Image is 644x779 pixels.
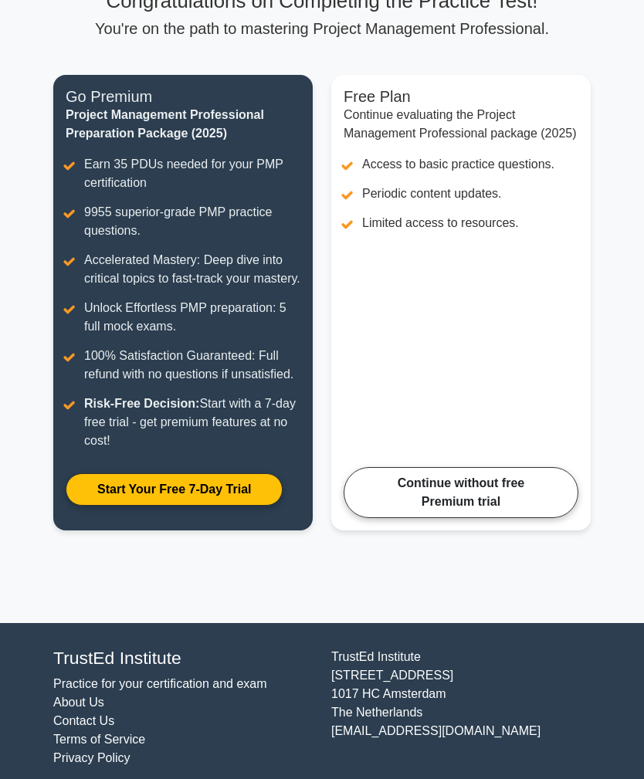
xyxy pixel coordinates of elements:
a: About Us [53,696,104,709]
h4: TrustEd Institute [53,648,313,669]
a: Contact Us [53,714,114,727]
a: Continue without free Premium trial [344,467,578,518]
div: TrustEd Institute [STREET_ADDRESS] 1017 HC Amsterdam The Netherlands [EMAIL_ADDRESS][DOMAIN_NAME] [322,648,600,767]
a: Start Your Free 7-Day Trial [66,473,283,506]
a: Practice for your certification and exam [53,677,267,690]
a: Privacy Policy [53,751,130,764]
p: You're on the path to mastering Project Management Professional. [53,19,591,38]
a: Terms of Service [53,733,145,746]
